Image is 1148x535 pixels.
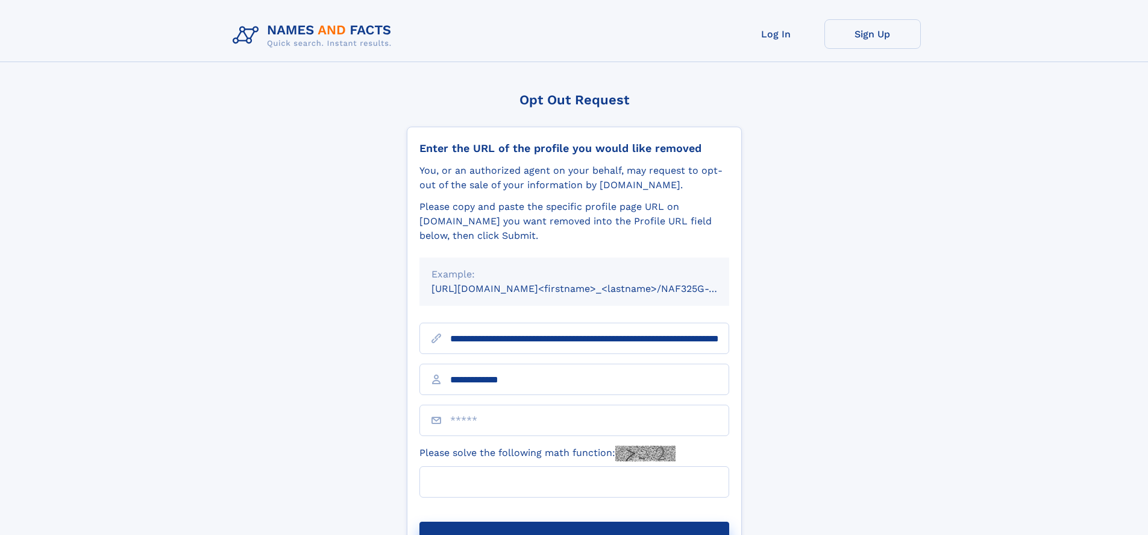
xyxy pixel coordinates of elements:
img: Logo Names and Facts [228,19,401,52]
a: Log In [728,19,824,49]
small: [URL][DOMAIN_NAME]<firstname>_<lastname>/NAF325G-xxxxxxxx [431,283,752,294]
div: Opt Out Request [407,92,742,107]
div: Please copy and paste the specific profile page URL on [DOMAIN_NAME] you want removed into the Pr... [419,200,729,243]
a: Sign Up [824,19,921,49]
div: You, or an authorized agent on your behalf, may request to opt-out of the sale of your informatio... [419,163,729,192]
label: Please solve the following math function: [419,446,676,461]
div: Example: [431,267,717,282]
div: Enter the URL of the profile you would like removed [419,142,729,155]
